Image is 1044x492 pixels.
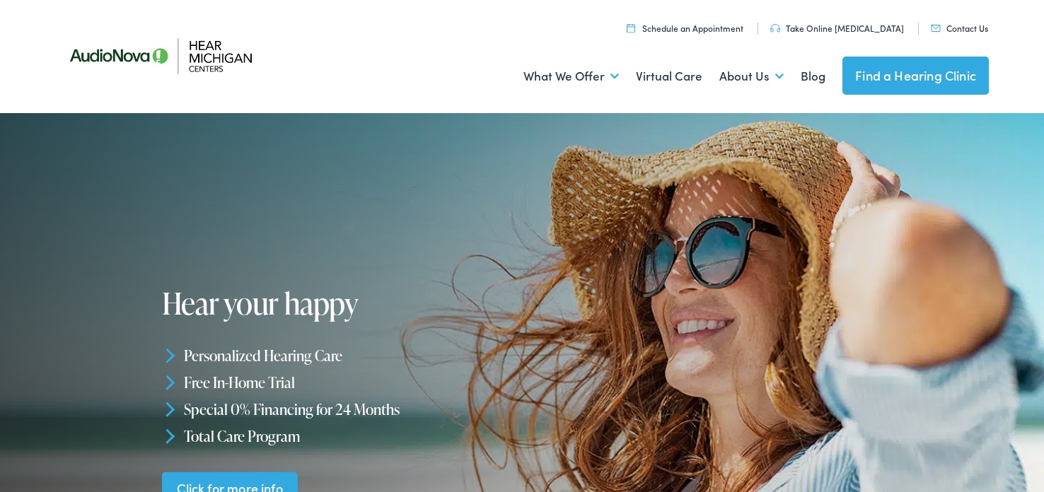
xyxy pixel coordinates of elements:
a: Contact Us [931,22,988,34]
li: Personalized Hearing Care [162,342,528,369]
a: Schedule an Appointment [627,22,743,34]
a: Virtual Care [636,50,702,102]
a: What We Offer [523,50,619,102]
img: utility icon [627,23,635,33]
a: Find a Hearing Clinic [842,57,989,95]
h1: Hear your happy [162,287,528,320]
li: Free In-Home Trial [162,369,528,396]
a: Blog [801,50,825,102]
a: About Us [719,50,784,102]
img: utility icon [931,25,941,32]
img: utility icon [770,24,780,33]
a: Take Online [MEDICAL_DATA] [770,22,904,34]
li: Total Care Program [162,422,528,449]
li: Special 0% Financing for 24 Months [162,396,528,423]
